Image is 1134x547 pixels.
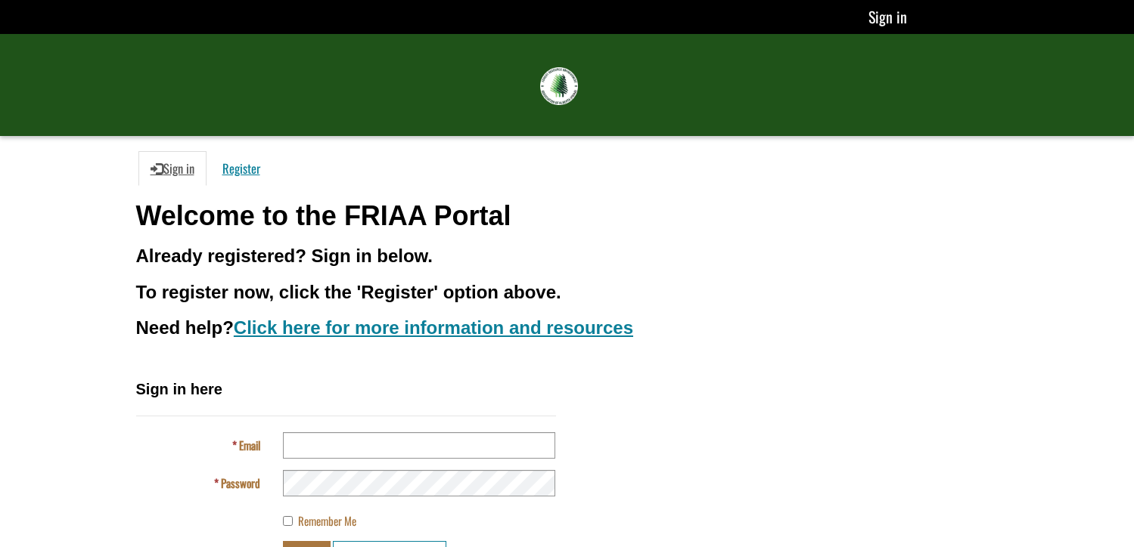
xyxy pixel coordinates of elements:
[234,317,633,338] a: Click here for more information and resources
[136,381,222,397] span: Sign in here
[239,437,260,453] span: Email
[868,5,907,28] a: Sign in
[540,67,578,105] img: FRIAA Submissions Portal
[210,151,272,186] a: Register
[136,201,999,231] h1: Welcome to the FRIAA Portal
[298,512,356,529] span: Remember Me
[283,516,293,526] input: Remember Me
[221,474,260,491] span: Password
[136,318,999,338] h3: Need help?
[138,151,207,186] a: Sign in
[136,283,999,302] h3: To register now, click the 'Register' option above.
[136,246,999,266] h3: Already registered? Sign in below.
